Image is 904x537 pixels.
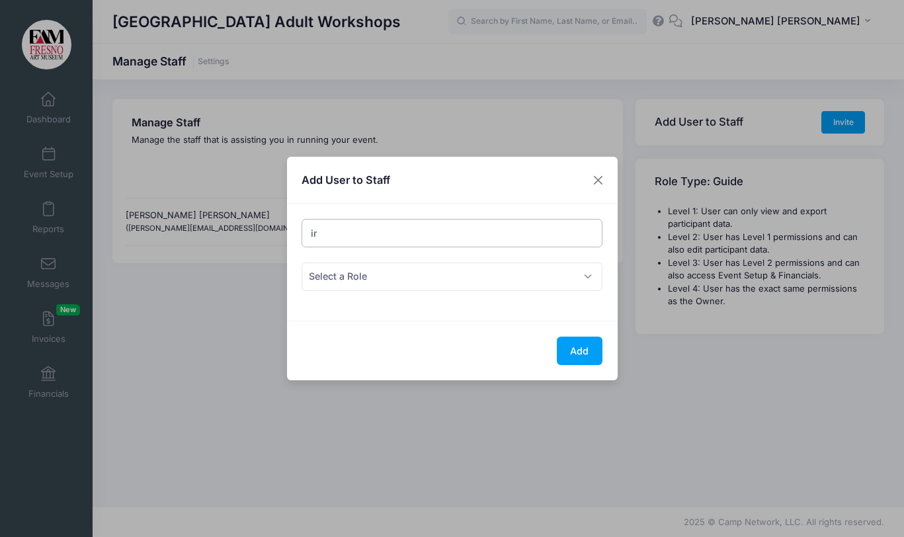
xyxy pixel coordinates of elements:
[302,172,390,188] h4: Add User to Staff
[309,269,367,283] span: Select a Role
[557,337,602,365] button: Add
[302,219,602,247] input: Enter user email
[302,263,602,291] span: Select a Role
[586,168,610,192] button: Close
